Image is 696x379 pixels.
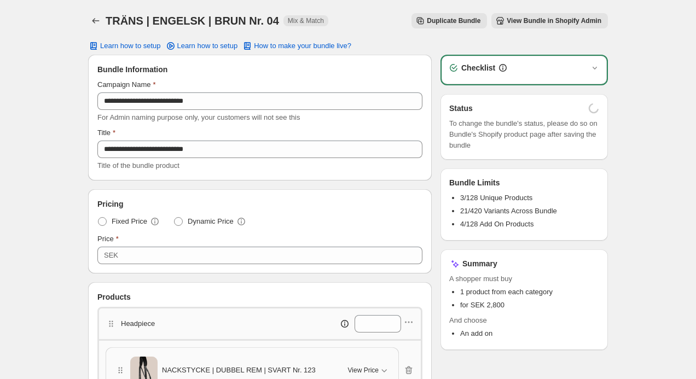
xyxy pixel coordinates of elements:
[341,361,396,379] button: View Price
[162,365,316,376] span: NACKSTYCKE | DUBBEL REM | SVART Nr. 123
[491,13,608,28] button: View Bundle in Shopify Admin
[121,318,155,329] p: Headpiece
[88,13,103,28] button: Back
[460,220,533,228] span: 4/128 Add On Products
[449,177,500,188] h3: Bundle Limits
[159,38,245,54] a: Learn how to setup
[461,62,495,73] h3: Checklist
[97,291,131,302] span: Products
[97,199,123,209] span: Pricing
[460,328,599,339] li: An add on
[411,13,487,28] button: Duplicate Bundle
[460,300,599,311] li: for SEK 2,800
[449,273,599,284] span: A shopper must buy
[460,194,532,202] span: 3/128 Unique Products
[348,366,379,375] span: View Price
[288,16,324,25] span: Mix & Match
[188,216,234,227] span: Dynamic Price
[449,118,599,151] span: To change the bundle's status, please do so on Bundle's Shopify product page after saving the bundle
[254,42,351,50] span: How to make your bundle live?
[112,216,147,227] span: Fixed Price
[449,103,473,114] h3: Status
[460,207,557,215] span: 21/420 Variants Across Bundle
[97,113,300,121] span: For Admin naming purpose only, your customers will not see this
[82,38,167,54] button: Learn how to setup
[97,64,167,75] span: Bundle Information
[104,250,118,261] div: SEK
[97,127,115,138] label: Title
[97,79,156,90] label: Campaign Name
[449,315,599,326] span: And choose
[427,16,480,25] span: Duplicate Bundle
[106,14,279,27] h1: TRÄNS | ENGELSK | BRUN Nr. 04
[460,287,599,298] li: 1 product from each category
[177,42,238,50] span: Learn how to setup
[235,38,358,54] button: How to make your bundle live?
[97,161,179,170] span: Title of the bundle product
[100,42,161,50] span: Learn how to setup
[462,258,497,269] h3: Summary
[507,16,601,25] span: View Bundle in Shopify Admin
[97,234,119,244] label: Price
